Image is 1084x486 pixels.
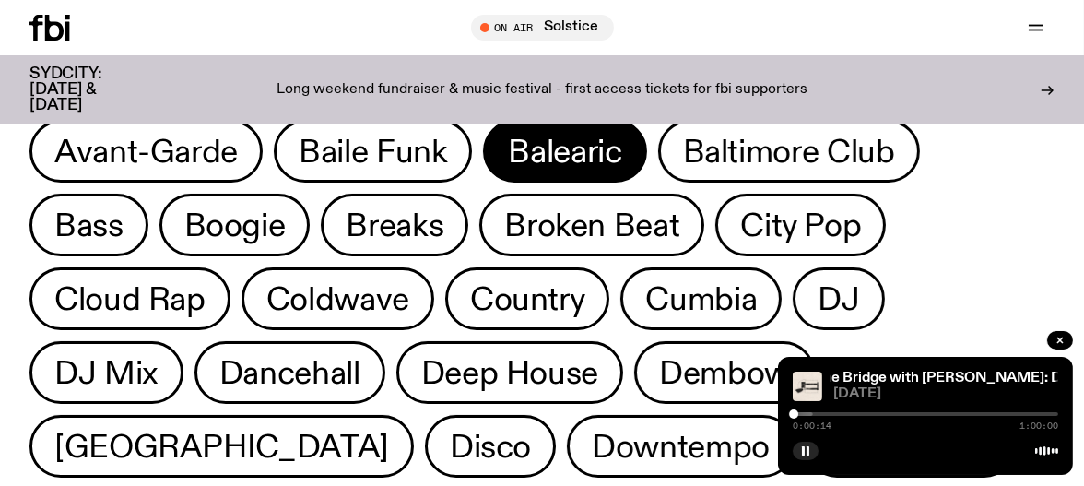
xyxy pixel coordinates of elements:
[425,415,556,478] button: Disco
[277,82,807,99] p: Long weekend fundraiser & music festival - first access tickets for fbi supporters
[504,207,679,243] span: Broken Beat
[1019,421,1058,431] span: 1:00:00
[29,66,147,113] h3: SYDCITY: [DATE] & [DATE]
[54,281,206,317] span: Cloud Rap
[29,341,183,404] button: DJ Mix
[634,341,815,404] button: Dembow
[715,194,886,256] button: City Pop
[471,15,614,41] button: On AirSolstice
[184,207,286,243] span: Boogie
[299,134,447,170] span: Baile Funk
[793,267,884,330] button: DJ
[159,194,311,256] button: Boogie
[818,281,859,317] span: DJ
[683,134,895,170] span: Baltimore Club
[29,415,414,478] button: [GEOGRAPHIC_DATA]
[219,355,360,391] span: Dancehall
[658,120,920,183] button: Baltimore Club
[346,207,443,243] span: Breaks
[470,281,584,317] span: Country
[620,267,782,330] button: Cumbia
[592,429,770,465] span: Downtempo
[54,355,159,391] span: DJ Mix
[54,134,238,170] span: Avant-Garde
[445,267,609,330] button: Country
[793,421,831,431] span: 0:00:14
[54,429,389,465] span: [GEOGRAPHIC_DATA]
[833,387,1058,401] span: [DATE]
[508,134,621,170] span: Balearic
[645,281,757,317] span: Cumbia
[29,120,263,183] button: Avant-Garde
[194,341,385,404] button: Dancehall
[266,281,409,317] span: Coldwave
[740,207,861,243] span: City Pop
[659,355,790,391] span: Dembow
[29,267,230,330] button: Cloud Rap
[567,415,795,478] button: Downtempo
[421,355,598,391] span: Deep House
[54,207,124,243] span: Bass
[396,341,623,404] button: Deep House
[29,194,148,256] button: Bass
[483,120,646,183] button: Balearic
[274,120,472,183] button: Baile Funk
[242,267,434,330] button: Coldwave
[450,429,531,465] span: Disco
[479,194,704,256] button: Broken Beat
[321,194,468,256] button: Breaks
